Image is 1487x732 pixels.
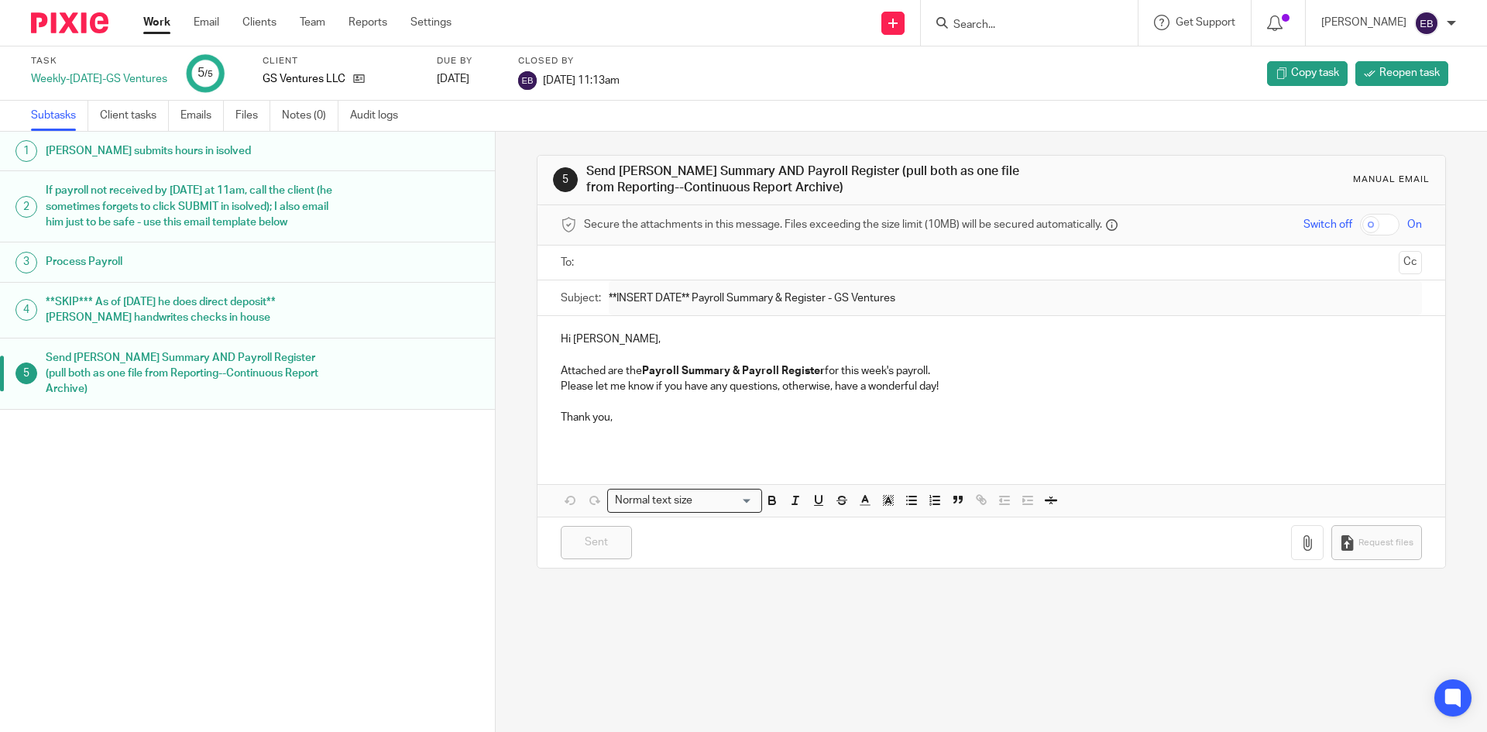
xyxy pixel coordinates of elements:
a: Notes (0) [282,101,338,131]
a: Reopen task [1355,61,1448,86]
h1: [PERSON_NAME] submits hours in isolved [46,139,335,163]
div: [DATE] [437,71,499,87]
a: Reports [349,15,387,30]
a: Files [235,101,270,131]
h1: If payroll not received by [DATE] at 11am, call the client (he sometimes forgets to click SUBMIT ... [46,179,335,234]
h1: Send [PERSON_NAME] Summary AND Payroll Register (pull both as one file from Reporting--Continuous... [46,346,335,401]
div: 3 [15,252,37,273]
input: Search [952,19,1091,33]
label: To: [561,255,578,270]
p: Thank you, [561,410,1421,425]
span: Secure the attachments in this message. Files exceeding the size limit (10MB) will be secured aut... [584,217,1102,232]
div: Search for option [607,489,762,513]
span: On [1407,217,1422,232]
div: 5 [553,167,578,192]
a: Team [300,15,325,30]
a: Email [194,15,219,30]
button: Request files [1331,525,1421,560]
p: GS Ventures LLC [263,71,345,87]
strong: Payroll Summary & Payroll Register [642,366,825,376]
div: Manual email [1353,174,1430,186]
img: svg%3E [1414,11,1439,36]
p: Attached are the for this week's payroll. [561,363,1421,379]
div: 1 [15,140,37,162]
img: Pixie [31,12,108,33]
span: Request files [1358,537,1413,549]
h1: Send [PERSON_NAME] Summary AND Payroll Register (pull both as one file from Reporting--Continuous... [586,163,1025,197]
span: [DATE] 11:13am [543,74,620,85]
button: Cc [1399,251,1422,274]
div: 2 [15,196,37,218]
a: Client tasks [100,101,169,131]
a: Audit logs [350,101,410,131]
a: Work [143,15,170,30]
img: svg%3E [518,71,537,90]
span: Get Support [1176,17,1235,28]
div: 5 [197,64,213,82]
span: Normal text size [611,493,695,509]
div: 5 [15,363,37,384]
h1: Process Payroll [46,250,335,273]
span: Reopen task [1379,65,1440,81]
label: Closed by [518,55,620,67]
label: Task [31,55,167,67]
h1: **SKIP*** As of [DATE] he does direct deposit** [PERSON_NAME] handwrites checks in house [46,290,335,330]
span: Copy task [1291,65,1339,81]
a: Emails [180,101,224,131]
a: Settings [410,15,452,30]
p: [PERSON_NAME] [1321,15,1406,30]
p: Please let me know if you have any questions, otherwise, have a wonderful day! [561,379,1421,394]
label: Client [263,55,417,67]
a: Subtasks [31,101,88,131]
small: /5 [204,70,213,78]
input: Sent [561,526,632,559]
p: Hi [PERSON_NAME], [561,332,1421,347]
span: Switch off [1303,217,1352,232]
a: Copy task [1267,61,1348,86]
div: 4 [15,299,37,321]
a: Clients [242,15,276,30]
label: Subject: [561,290,601,306]
input: Search for option [697,493,753,509]
div: Weekly-[DATE]-GS Ventures [31,71,167,87]
label: Due by [437,55,499,67]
